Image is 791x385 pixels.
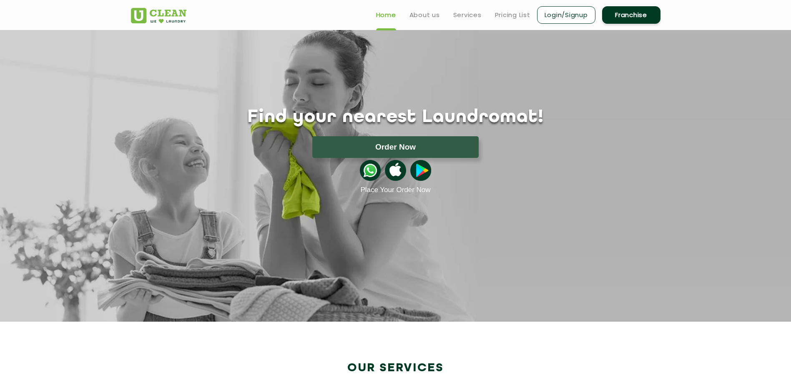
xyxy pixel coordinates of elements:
img: UClean Laundry and Dry Cleaning [131,8,186,23]
a: Place Your Order Now [360,186,430,194]
img: playstoreicon.png [410,160,431,181]
a: About us [409,10,440,20]
a: Pricing List [495,10,530,20]
h2: Our Services [131,361,660,375]
button: Order Now [312,136,479,158]
img: apple-icon.png [385,160,406,181]
img: whatsappicon.png [360,160,381,181]
h1: Find your nearest Laundromat! [125,107,667,128]
a: Services [453,10,482,20]
a: Franchise [602,6,660,24]
a: Login/Signup [537,6,595,24]
a: Home [376,10,396,20]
